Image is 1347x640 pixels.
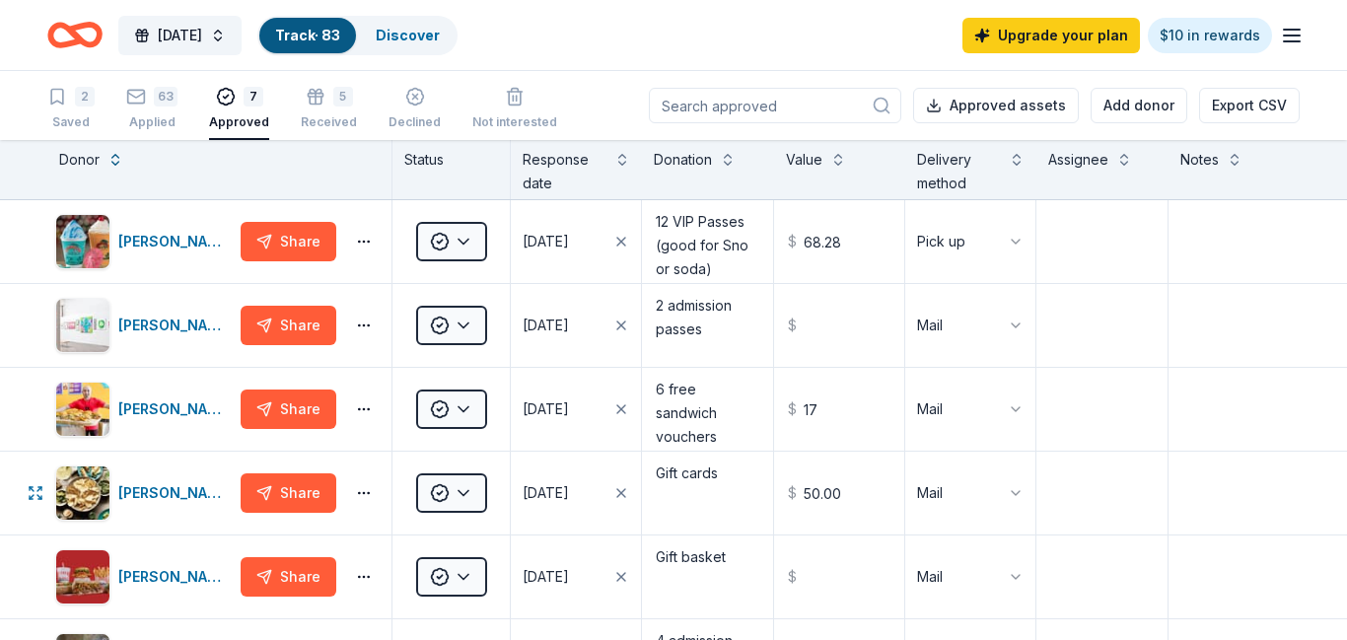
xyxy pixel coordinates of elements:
div: Response date [523,148,606,195]
a: Track· 83 [275,27,340,43]
img: Image for Bahama Buck's [56,215,109,268]
div: Saved [47,114,95,130]
button: Add donor [1091,88,1187,123]
button: [DATE] [511,452,641,534]
a: Upgrade your plan [962,18,1140,53]
button: Image for Ike's Sandwiches[PERSON_NAME]'s Sandwiches [55,382,233,437]
a: $10 in rewards [1148,18,1272,53]
div: [DATE] [523,481,569,505]
img: Image for Pappas Restaurants [56,466,109,520]
div: 5 [333,87,353,107]
button: Share [241,222,336,261]
textarea: Gift cards [644,454,770,533]
div: [PERSON_NAME] [118,565,233,589]
div: [PERSON_NAME] Center for the Arts [118,314,233,337]
div: [PERSON_NAME] [118,230,233,253]
div: [DATE] [523,230,569,253]
div: [DATE] [523,314,569,337]
button: Image for Portillo's[PERSON_NAME] [55,549,233,604]
textarea: 6 free sandwich vouchers [644,370,770,449]
div: Approved [209,114,269,130]
button: Image for Bahama Buck's[PERSON_NAME] [55,214,233,269]
button: Share [241,473,336,513]
div: [PERSON_NAME] Restaurants [118,481,233,505]
button: [DATE] [118,16,242,55]
button: 63Applied [126,79,177,140]
div: Donation [654,148,712,172]
button: Image for Pappas Restaurants[PERSON_NAME] Restaurants [55,465,233,521]
button: 5Received [301,79,357,140]
div: Assignee [1048,148,1108,172]
textarea: Gift basket [644,537,770,616]
div: Applied [126,114,177,130]
img: Image for Portillo's [56,550,109,604]
div: 63 [154,87,177,107]
button: Approved assets [913,88,1079,123]
input: Search approved [649,88,901,123]
div: Donor [59,148,100,172]
div: Status [392,140,511,199]
div: Received [301,114,357,130]
button: Share [241,306,336,345]
div: 7 [244,87,263,107]
img: Image for Ike's Sandwiches [56,383,109,436]
button: Image for Chandler Center for the Arts[PERSON_NAME] Center for the Arts [55,298,233,353]
button: Export CSV [1199,88,1300,123]
button: 2Saved [47,79,95,140]
div: Declined [389,114,441,130]
button: Share [241,390,336,429]
div: Value [786,148,822,172]
textarea: 2 admission passes [644,286,770,365]
button: Share [241,557,336,597]
div: Delivery method [917,148,1001,195]
button: Not interested [472,79,557,140]
a: Discover [376,27,440,43]
span: [DATE] [158,24,202,47]
div: [PERSON_NAME]'s Sandwiches [118,397,233,421]
div: [DATE] [523,565,569,589]
button: 7Approved [209,79,269,140]
textarea: 12 VIP Passes (good for Sno or soda) [644,202,770,281]
button: Track· 83Discover [257,16,458,55]
div: Not interested [472,114,557,130]
div: 2 [75,87,95,107]
button: [DATE] [511,284,641,367]
a: Home [47,12,103,58]
div: [DATE] [523,397,569,421]
button: [DATE] [511,535,641,618]
button: [DATE] [511,368,641,451]
img: Image for Chandler Center for the Arts [56,299,109,352]
button: Declined [389,79,441,140]
button: [DATE] [511,200,641,283]
div: Notes [1180,148,1219,172]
